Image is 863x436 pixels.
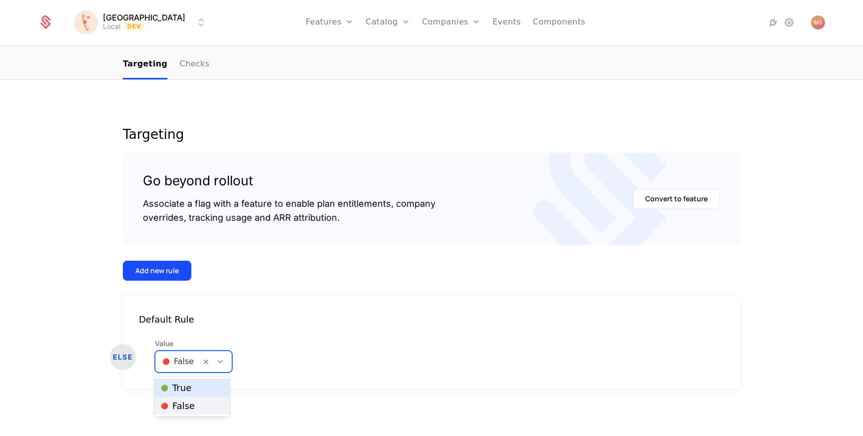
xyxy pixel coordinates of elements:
[143,173,435,189] div: Go beyond rollout
[161,384,168,392] span: 🟢
[123,261,191,281] button: Add new rule
[161,402,168,410] span: 🔴
[74,10,98,34] img: Florence
[77,11,207,33] button: Select environment
[767,16,779,28] a: Integrations
[161,402,195,411] span: False
[103,13,185,21] span: [GEOGRAPHIC_DATA]
[633,189,720,209] button: Convert to feature
[155,339,232,349] span: Value
[135,266,179,276] div: Add new rule
[123,50,209,79] ul: Choose Sub Page
[123,128,740,141] div: Targeting
[811,15,825,29] button: Open user button
[124,22,145,30] span: Dev
[123,50,740,79] nav: Main
[110,344,136,370] div: ELSE
[143,197,435,225] div: Associate a flag with a feature to enable plan entitlements, company overrides, tracking usage an...
[811,15,825,29] img: Mladen Stojanovic
[103,21,120,31] div: Local
[161,384,191,393] span: True
[123,50,167,79] a: Targeting
[123,313,740,327] div: Default Rule
[783,16,795,28] a: Settings
[179,50,209,79] a: Checks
